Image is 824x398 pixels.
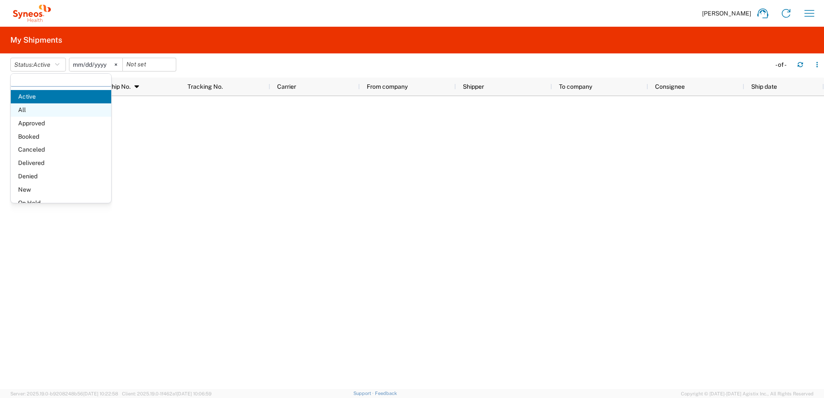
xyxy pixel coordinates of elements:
[83,391,118,396] span: [DATE] 10:22:58
[11,183,111,196] span: New
[702,9,751,17] span: [PERSON_NAME]
[277,83,296,90] span: Carrier
[11,103,111,117] span: All
[655,83,685,90] span: Consignee
[375,391,397,396] a: Feedback
[463,83,484,90] span: Shipper
[33,61,50,68] span: Active
[108,83,131,90] span: Ship No.
[11,143,111,156] span: Canceled
[353,391,375,396] a: Support
[11,156,111,170] span: Delivered
[367,83,408,90] span: From company
[10,35,62,45] h2: My Shipments
[11,170,111,183] span: Denied
[11,117,111,130] span: Approved
[123,58,176,71] input: Not set
[11,130,111,143] span: Booked
[681,390,814,398] span: Copyright © [DATE]-[DATE] Agistix Inc., All Rights Reserved
[10,391,118,396] span: Server: 2025.19.0-b9208248b56
[187,83,223,90] span: Tracking No.
[775,61,790,68] div: - of -
[559,83,592,90] span: To company
[122,391,212,396] span: Client: 2025.19.0-1f462a1
[11,90,111,103] span: Active
[11,196,111,210] span: On Hold
[177,391,212,396] span: [DATE] 10:06:59
[10,58,66,72] button: Status:Active
[751,83,777,90] span: Ship date
[69,58,122,71] input: Not set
